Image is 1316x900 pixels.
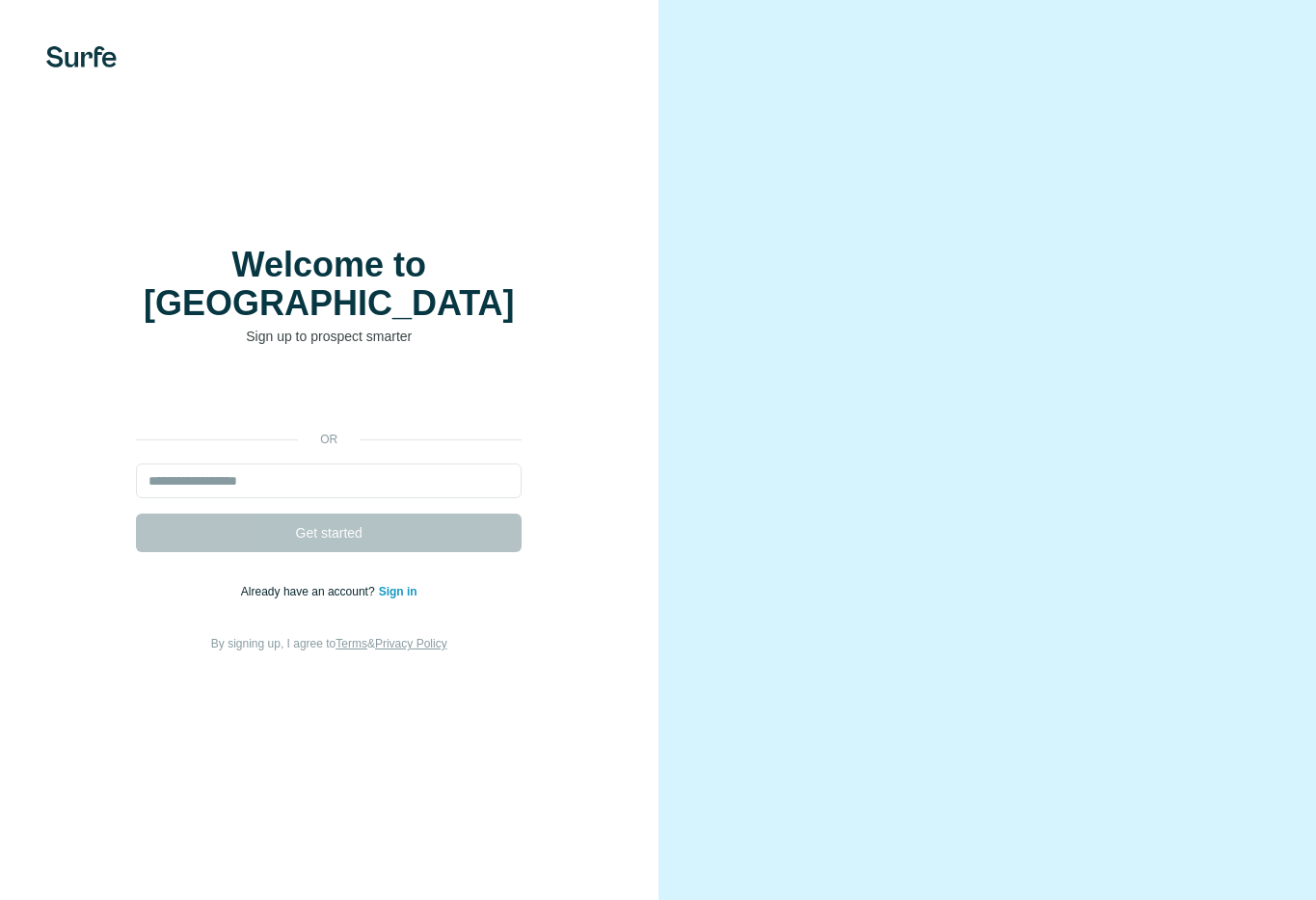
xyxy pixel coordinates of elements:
h1: Welcome to [GEOGRAPHIC_DATA] [136,246,522,323]
a: Privacy Policy [375,637,447,650]
img: Surfe's logo [46,46,117,67]
a: Terms [336,637,367,650]
span: By signing up, I agree to & [211,637,447,650]
p: Sign up to prospect smarter [136,327,522,346]
a: Sign in [379,585,417,598]
span: Already have an account? [241,585,379,598]
iframe: Sign in with Google Button [126,375,531,417]
p: or [298,431,360,448]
